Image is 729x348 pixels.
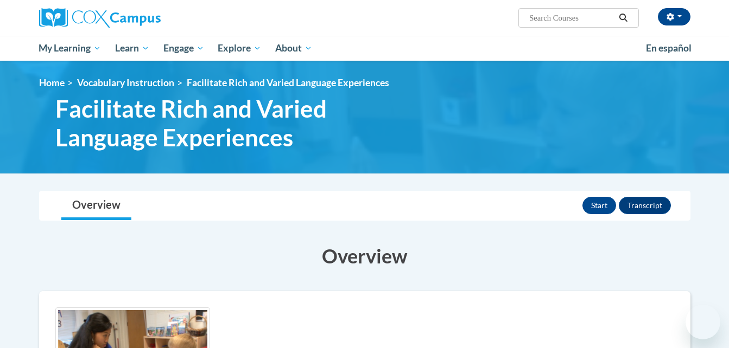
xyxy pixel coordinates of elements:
a: En español [639,37,699,60]
a: Engage [156,36,211,61]
span: About [275,42,312,55]
div: Main menu [23,36,707,61]
a: Vocabulary Instruction [77,77,174,88]
a: Home [39,77,65,88]
h3: Overview [39,242,690,269]
a: Learn [108,36,156,61]
span: Facilitate Rich and Varied Language Experiences [187,77,389,88]
a: About [268,36,319,61]
span: Facilitate Rich and Varied Language Experiences [55,94,430,152]
a: Cox Campus [39,8,245,28]
button: Transcript [619,197,671,214]
button: Start [582,197,616,214]
span: Learn [115,42,149,55]
span: Engage [163,42,204,55]
button: Account Settings [658,8,690,25]
a: Explore [211,36,268,61]
a: My Learning [32,36,109,61]
span: En español [646,42,692,54]
input: Search Courses [528,11,615,24]
button: Search [615,11,631,24]
img: Cox Campus [39,8,161,28]
iframe: Button to launch messaging window [686,305,720,339]
span: My Learning [39,42,101,55]
a: Overview [61,191,131,220]
span: Explore [218,42,261,55]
